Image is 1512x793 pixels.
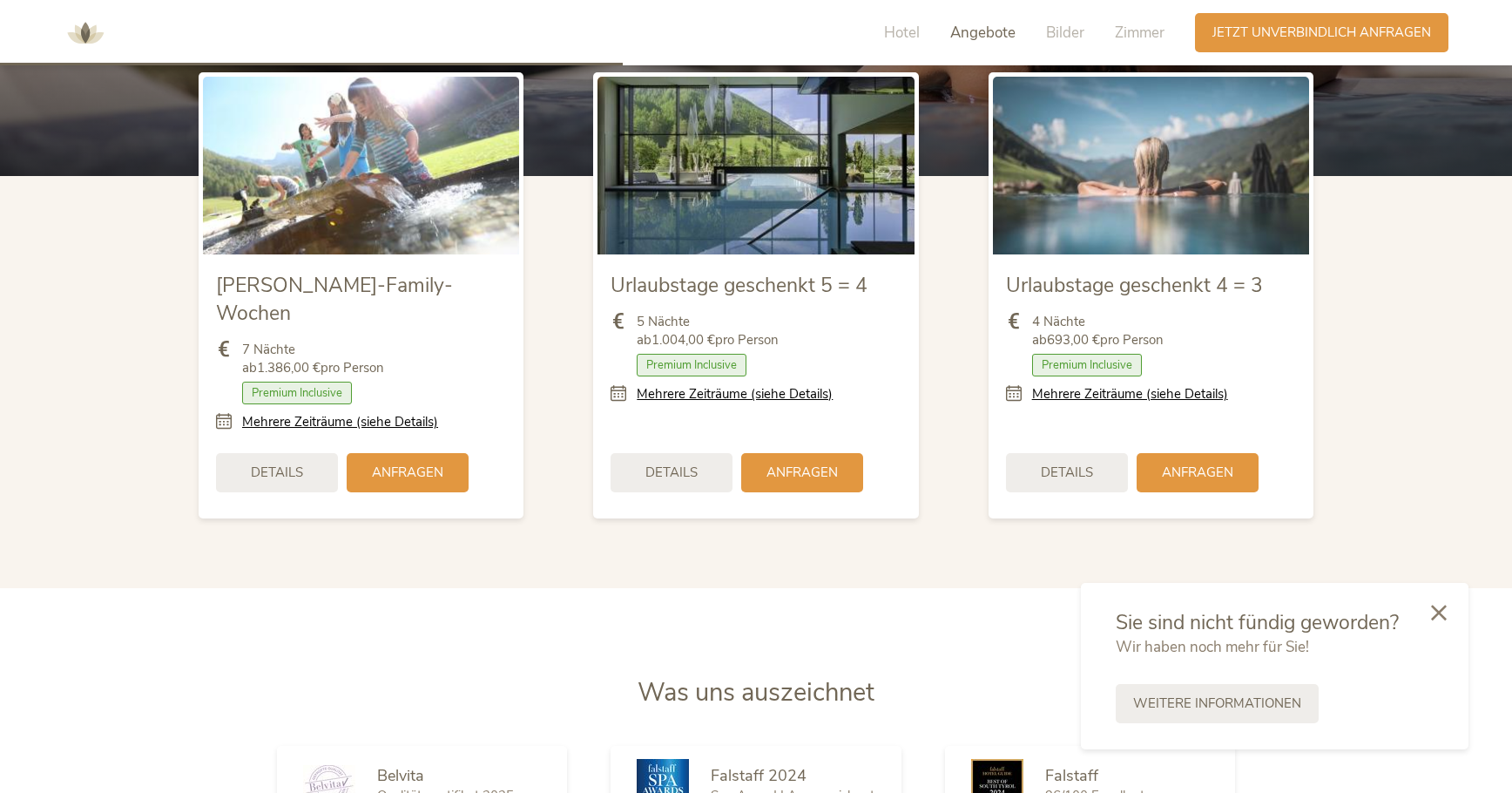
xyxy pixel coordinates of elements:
[1032,354,1142,376] span: Premium Inclusive
[203,77,519,254] img: Sommer-Family-Wochen
[1115,23,1164,43] span: Zimmer
[611,272,867,299] span: Urlaubstage geschenkt 5 = 4
[1006,272,1263,299] span: Urlaubstage geschenkt 4 = 3
[766,464,838,482] span: Anfragen
[257,359,321,376] b: 1.386,00 €
[1047,331,1100,349] b: 693,00 €
[1116,684,1319,723] a: Weitere Informationen
[242,413,438,431] a: Mehrere Zeiträume (siehe Details)
[638,675,874,709] span: Was uns auszeichnet
[1041,464,1093,482] span: Details
[59,7,111,59] img: AMONTI & LUNARIS Wellnessresort
[1045,765,1098,786] span: Falstaff
[216,272,453,327] span: [PERSON_NAME]-Family-Wochen
[1046,23,1084,43] span: Bilder
[59,26,111,38] a: AMONTI & LUNARIS Wellnessresort
[1212,24,1431,42] span: Jetzt unverbindlich anfragen
[242,382,352,404] span: Premium Inclusive
[251,464,303,482] span: Details
[372,464,443,482] span: Anfragen
[377,765,424,786] span: Belvita
[645,464,698,482] span: Details
[651,331,715,349] b: 1.004,00 €
[711,765,807,786] span: Falstaff 2024
[1116,609,1399,636] span: Sie sind nicht fündig geworden?
[1162,464,1233,482] span: Anfragen
[637,385,833,403] a: Mehrere Zeiträume (siehe Details)
[242,341,384,377] span: 7 Nächte ab pro Person
[993,77,1309,254] img: Urlaubstage geschenkt 4 = 3
[637,313,779,349] span: 5 Nächte ab pro Person
[884,23,920,43] span: Hotel
[1032,385,1228,403] a: Mehrere Zeiträume (siehe Details)
[1032,313,1164,349] span: 4 Nächte ab pro Person
[597,77,914,254] img: Urlaubstage geschenkt 5 = 4
[637,354,746,376] span: Premium Inclusive
[1133,695,1301,713] span: Weitere Informationen
[1116,637,1309,657] span: Wir haben noch mehr für Sie!
[950,23,1016,43] span: Angebote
